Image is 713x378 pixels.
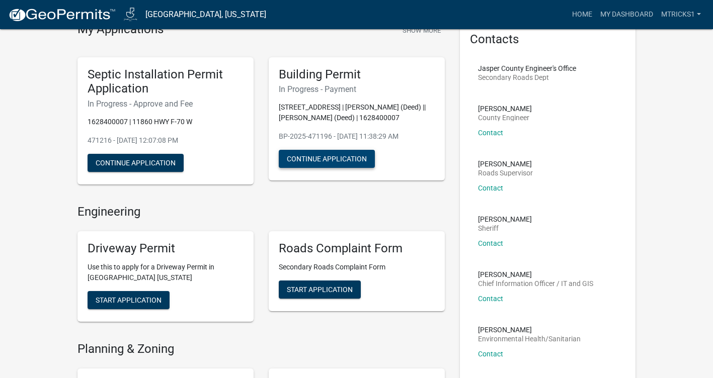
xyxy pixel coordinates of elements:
[88,262,244,283] p: Use this to apply for a Driveway Permit in [GEOGRAPHIC_DATA] [US_STATE]
[77,205,445,219] h4: Engineering
[568,5,596,24] a: Home
[88,99,244,109] h6: In Progress - Approve and Fee
[88,117,244,127] p: 1628400007 | 11860 HWY F-70 W
[478,239,503,247] a: Contact
[478,335,581,342] p: Environmental Health/Sanitarian
[96,296,162,304] span: Start Application
[145,6,266,23] a: [GEOGRAPHIC_DATA], [US_STATE]
[478,350,503,358] a: Contact
[478,114,532,121] p: County Engineer
[470,32,626,47] h5: Contacts
[478,74,576,81] p: Secondary Roads Dept
[478,216,532,223] p: [PERSON_NAME]
[478,184,503,192] a: Contact
[287,285,353,293] span: Start Application
[88,154,184,172] button: Continue Application
[279,262,435,272] p: Secondary Roads Complaint Form
[279,150,375,168] button: Continue Application
[279,84,435,94] h6: In Progress - Payment
[279,131,435,142] p: BP-2025-471196 - [DATE] 11:38:29 AM
[124,8,137,21] img: Jasper County, Iowa
[88,241,244,256] h5: Driveway Permit
[279,67,435,82] h5: Building Permit
[279,102,435,123] p: [STREET_ADDRESS] | [PERSON_NAME] (Deed) || [PERSON_NAME] (Deed) | 1628400007
[478,225,532,232] p: Sheriff
[88,67,244,97] h5: Septic Installation Permit Application
[279,280,361,299] button: Start Application
[478,271,593,278] p: [PERSON_NAME]
[478,129,503,137] a: Contact
[478,160,533,167] p: [PERSON_NAME]
[478,169,533,176] p: Roads Supervisor
[596,5,657,24] a: My Dashboard
[478,326,581,333] p: [PERSON_NAME]
[478,65,576,72] p: Jasper County Engineer's Office
[478,295,503,303] a: Contact
[478,105,532,112] p: [PERSON_NAME]
[657,5,705,24] a: mtricks1
[88,135,244,146] p: 471216 - [DATE] 12:07:08 PM
[77,342,445,356] h4: Planning & Zoning
[478,280,593,287] p: Chief Information Officer / IT and GIS
[77,22,164,37] h4: My Applications
[279,241,435,256] h5: Roads Complaint Form
[88,291,170,309] button: Start Application
[399,22,445,39] button: Show More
